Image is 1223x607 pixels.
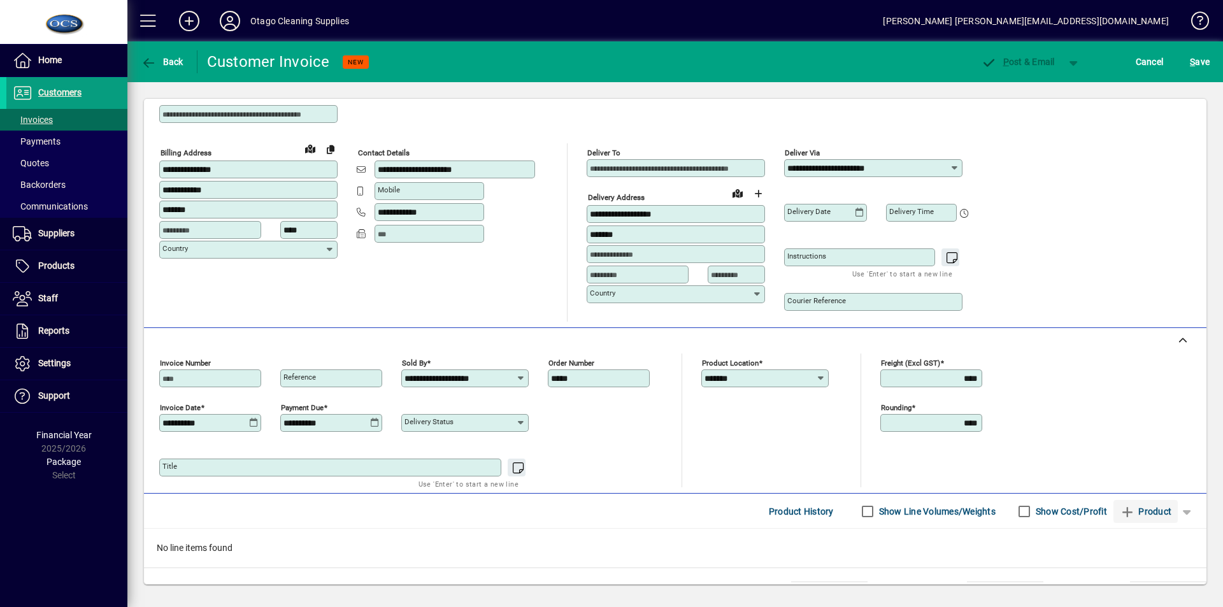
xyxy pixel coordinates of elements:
a: View on map [300,138,320,159]
label: Show Cost/Profit [1033,505,1107,518]
span: Cancel [1136,52,1164,72]
mat-hint: Use 'Enter' to start a new line [418,476,519,491]
span: Products [38,261,75,271]
a: View on map [727,183,748,203]
span: Home [38,55,62,65]
span: ost & Email [981,57,1055,67]
span: Reports [38,325,69,336]
td: GST exclusive [1054,582,1130,597]
mat-label: Sold by [402,359,427,368]
button: Choose address [748,183,768,204]
a: Invoices [6,109,127,131]
mat-label: Delivery date [787,207,831,216]
span: ave [1190,52,1210,72]
span: Payments [13,136,61,146]
mat-label: Invoice date [160,403,201,412]
mat-label: Delivery time [889,207,934,216]
span: NEW [348,58,364,66]
app-page-header-button: Back [127,50,197,73]
mat-label: Country [162,244,188,253]
button: Save [1187,50,1213,73]
a: Communications [6,196,127,217]
button: Profile [210,10,250,32]
button: Add [169,10,210,32]
span: Suppliers [38,228,75,238]
mat-label: Country [590,289,615,297]
label: Show Line Volumes/Weights [876,505,996,518]
mat-label: Instructions [787,252,826,261]
div: No line items found [144,529,1206,568]
td: Total Volume [715,582,791,597]
a: Suppliers [6,218,127,250]
span: Package [46,457,81,467]
a: Settings [6,348,127,380]
span: Product History [769,501,834,522]
span: Customers [38,87,82,97]
button: Post & Email [975,50,1061,73]
span: Product [1120,501,1171,522]
div: [PERSON_NAME] [PERSON_NAME][EMAIL_ADDRESS][DOMAIN_NAME] [883,11,1169,31]
button: Cancel [1133,50,1167,73]
span: Invoices [13,115,53,125]
span: Backorders [13,180,66,190]
mat-label: Deliver To [587,148,620,157]
mat-label: Delivery status [404,417,454,426]
span: Settings [38,358,71,368]
td: 0.0000 M³ [791,582,868,597]
div: Customer Invoice [207,52,330,72]
td: 0.00 [967,582,1043,597]
mat-label: Freight (excl GST) [881,359,940,368]
span: Communications [13,201,88,211]
mat-label: Order number [548,359,594,368]
mat-label: Deliver via [785,148,820,157]
span: P [1003,57,1009,67]
mat-label: Title [162,462,177,471]
a: Payments [6,131,127,152]
mat-label: Rounding [881,403,912,412]
span: Back [141,57,183,67]
td: 0.00 [1130,582,1206,597]
span: S [1190,57,1195,67]
a: Support [6,380,127,412]
a: Home [6,45,127,76]
div: Otago Cleaning Supplies [250,11,349,31]
a: Backorders [6,174,127,196]
mat-label: Courier Reference [787,296,846,305]
span: Financial Year [36,430,92,440]
span: Staff [38,293,58,303]
a: Quotes [6,152,127,174]
mat-label: Product location [702,359,759,368]
mat-label: Invoice number [160,359,211,368]
mat-hint: Use 'Enter' to start a new line [852,266,952,281]
span: Quotes [13,158,49,168]
a: Staff [6,283,127,315]
button: Product [1113,500,1178,523]
span: Support [38,390,70,401]
button: Copy to Delivery address [320,139,341,159]
td: Freight (excl GST) [878,582,967,597]
a: Reports [6,315,127,347]
mat-label: Payment due [281,403,324,412]
a: Products [6,250,127,282]
a: Knowledge Base [1182,3,1207,44]
mat-label: Reference [283,373,316,382]
mat-label: Mobile [378,185,400,194]
button: Back [138,50,187,73]
button: Product History [764,500,839,523]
